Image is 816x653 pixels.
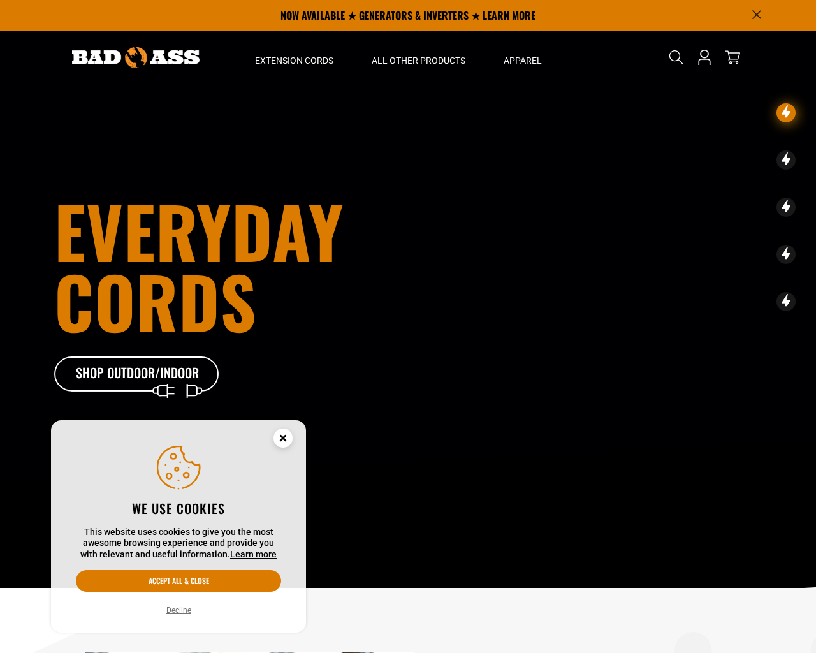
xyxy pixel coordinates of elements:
[255,55,333,66] span: Extension Cords
[484,31,561,84] summary: Apparel
[504,55,542,66] span: Apparel
[76,570,281,592] button: Accept all & close
[76,500,281,517] h2: We use cookies
[72,47,200,68] img: Bad Ass Extension Cords
[54,196,479,336] h1: Everyday cords
[54,356,220,392] a: Shop Outdoor/Indoor
[372,55,465,66] span: All Other Products
[51,420,306,633] aside: Cookie Consent
[163,604,195,617] button: Decline
[353,31,484,84] summary: All Other Products
[236,31,353,84] summary: Extension Cords
[666,47,687,68] summary: Search
[230,549,277,559] a: Learn more
[76,527,281,561] p: This website uses cookies to give you the most awesome browsing experience and provide you with r...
